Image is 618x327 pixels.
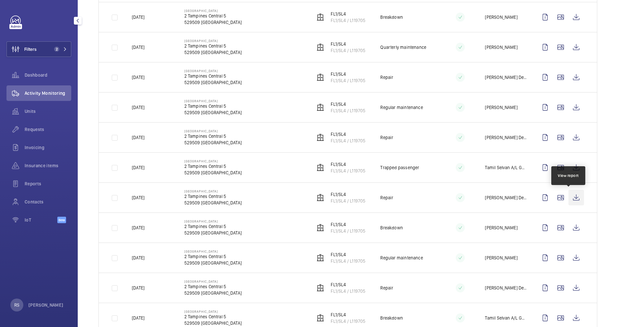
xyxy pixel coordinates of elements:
[132,285,144,291] p: [DATE]
[57,217,66,223] span: Beta
[14,302,19,308] p: RS
[184,43,242,49] p: 2 Tampines Central 5
[485,224,517,231] p: [PERSON_NAME]
[380,224,403,231] p: Breakdown
[316,13,324,21] img: elevator.svg
[184,283,242,290] p: 2 Tampines Central 5
[54,47,59,52] span: 2
[331,101,365,107] p: FL1/SL4
[485,74,527,81] p: [PERSON_NAME] Dela [PERSON_NAME]
[331,198,365,204] p: FL1/SL4 / L119705
[380,44,426,50] p: Quarterly maintenance
[184,13,242,19] p: 2 Tampines Central 5
[485,255,517,261] p: [PERSON_NAME]
[6,41,71,57] button: Filters2
[316,254,324,262] img: elevator.svg
[25,108,71,114] span: Units
[184,73,242,79] p: 2 Tampines Central 5
[184,39,242,43] p: [GEOGRAPHIC_DATA]
[132,224,144,231] p: [DATE]
[331,168,365,174] p: FL1/SL4 / L119705
[380,134,393,141] p: Repair
[132,14,144,20] p: [DATE]
[316,194,324,202] img: elevator.svg
[132,134,144,141] p: [DATE]
[25,126,71,133] span: Requests
[25,180,71,187] span: Reports
[184,310,242,313] p: [GEOGRAPHIC_DATA]
[331,221,365,228] p: FL1/SL4
[184,69,242,73] p: [GEOGRAPHIC_DATA]
[331,41,365,47] p: FL1/SL4
[184,163,242,169] p: 2 Tampines Central 5
[184,49,242,56] p: 529509 [GEOGRAPHIC_DATA]
[184,9,242,13] p: [GEOGRAPHIC_DATA]
[485,134,527,141] p: [PERSON_NAME] Dela [PERSON_NAME]
[316,164,324,171] img: elevator.svg
[25,162,71,169] span: Insurance items
[184,159,242,163] p: [GEOGRAPHIC_DATA]
[331,228,365,234] p: FL1/SL4 / L119705
[29,302,63,308] p: [PERSON_NAME]
[485,285,527,291] p: [PERSON_NAME] Dela [PERSON_NAME]
[485,44,517,50] p: [PERSON_NAME]
[331,131,365,137] p: FL1/SL4
[331,288,365,294] p: FL1/SL4 / L119705
[184,139,242,146] p: 529509 [GEOGRAPHIC_DATA]
[25,72,71,78] span: Dashboard
[331,161,365,168] p: FL1/SL4
[380,315,403,321] p: Breakdown
[132,315,144,321] p: [DATE]
[380,194,393,201] p: Repair
[331,17,365,24] p: FL1/SL4 / L119705
[184,253,242,260] p: 2 Tampines Central 5
[24,46,37,52] span: Filters
[25,144,71,151] span: Invoicing
[316,314,324,322] img: elevator.svg
[485,14,517,20] p: [PERSON_NAME]
[184,189,242,193] p: [GEOGRAPHIC_DATA]
[25,217,57,223] span: IoT
[184,200,242,206] p: 529509 [GEOGRAPHIC_DATA]
[485,104,517,111] p: [PERSON_NAME]
[380,285,393,291] p: Repair
[25,199,71,205] span: Contacts
[331,258,365,264] p: FL1/SL4 / L119705
[331,191,365,198] p: FL1/SL4
[380,14,403,20] p: Breakdown
[132,164,144,171] p: [DATE]
[485,315,527,321] p: Tamil Selvan A/L Goval
[184,279,242,283] p: [GEOGRAPHIC_DATA]
[184,79,242,86] p: 529509 [GEOGRAPHIC_DATA]
[331,107,365,114] p: FL1/SL4 / L119705
[316,73,324,81] img: elevator.svg
[132,255,144,261] p: [DATE]
[331,281,365,288] p: FL1/SL4
[316,43,324,51] img: elevator.svg
[132,74,144,81] p: [DATE]
[331,318,365,324] p: FL1/SL4 / L119705
[184,109,242,116] p: 529509 [GEOGRAPHIC_DATA]
[331,71,365,77] p: FL1/SL4
[558,173,579,179] div: View report
[184,249,242,253] p: [GEOGRAPHIC_DATA]
[132,194,144,201] p: [DATE]
[380,255,423,261] p: Regular maintenance
[184,193,242,200] p: 2 Tampines Central 5
[331,137,365,144] p: FL1/SL4 / L119705
[184,320,242,326] p: 529509 [GEOGRAPHIC_DATA]
[485,194,527,201] p: [PERSON_NAME] Dela [PERSON_NAME]
[184,290,242,296] p: 529509 [GEOGRAPHIC_DATA]
[132,104,144,111] p: [DATE]
[184,103,242,109] p: 2 Tampines Central 5
[331,251,365,258] p: FL1/SL4
[184,223,242,230] p: 2 Tampines Central 5
[132,44,144,50] p: [DATE]
[184,219,242,223] p: [GEOGRAPHIC_DATA]
[331,77,365,84] p: FL1/SL4 / L119705
[380,74,393,81] p: Repair
[331,47,365,54] p: FL1/SL4 / L119705
[331,11,365,17] p: FL1/SL4
[184,313,242,320] p: 2 Tampines Central 5
[316,224,324,232] img: elevator.svg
